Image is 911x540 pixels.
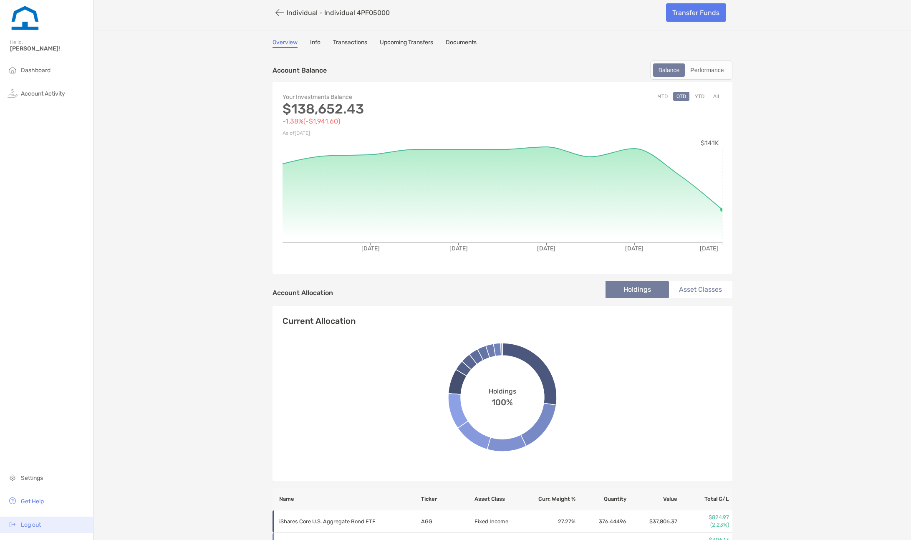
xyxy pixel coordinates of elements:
[273,289,333,297] h4: Account Allocation
[380,39,433,48] a: Upcoming Transfers
[8,519,18,529] img: logout icon
[492,395,513,407] span: 100%
[669,281,732,298] li: Asset Classes
[474,510,525,533] td: Fixed Income
[666,3,726,22] a: Transfer Funds
[474,488,525,510] th: Asset Class
[8,88,18,98] img: activity icon
[710,92,722,101] button: All
[21,474,43,482] span: Settings
[446,39,477,48] a: Documents
[10,45,88,52] span: [PERSON_NAME]!
[701,139,719,147] tspan: $141K
[650,61,732,80] div: segmented control
[283,92,502,102] p: Your Investments Balance
[8,496,18,506] img: get-help icon
[310,39,320,48] a: Info
[8,472,18,482] img: settings icon
[421,488,474,510] th: Ticker
[678,488,732,510] th: Total G/L
[576,488,627,510] th: Quantity
[21,521,41,528] span: Log out
[421,510,474,533] td: AGG
[691,92,708,101] button: YTD
[361,245,379,252] tspan: [DATE]
[654,64,684,76] div: Balance
[287,9,390,17] p: Individual - Individual 4PF05000
[283,316,356,326] h4: Current Allocation
[273,65,327,76] p: Account Balance
[576,510,627,533] td: 376.44496
[537,245,555,252] tspan: [DATE]
[449,245,467,252] tspan: [DATE]
[627,510,678,533] td: $37,806.37
[273,488,421,510] th: Name
[8,65,18,75] img: household icon
[21,67,50,74] span: Dashboard
[21,90,65,97] span: Account Activity
[627,488,678,510] th: Value
[673,92,689,101] button: QTD
[678,514,729,521] p: $824.97
[654,92,671,101] button: MTD
[10,3,40,33] img: Zoe Logo
[279,516,396,527] p: iShares Core U.S. Aggregate Bond ETF
[273,39,298,48] a: Overview
[699,245,718,252] tspan: [DATE]
[678,521,729,529] p: (2.23%)
[283,104,502,114] p: $138,652.43
[625,245,644,252] tspan: [DATE]
[525,510,576,533] td: 27.27 %
[283,128,502,139] p: As of [DATE]
[489,387,516,395] span: Holdings
[283,116,502,126] p: -1.38% ( -$1,941.60 )
[21,498,44,505] span: Get Help
[606,281,669,298] li: Holdings
[525,488,576,510] th: Curr. Weight %
[686,64,728,76] div: Performance
[333,39,367,48] a: Transactions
